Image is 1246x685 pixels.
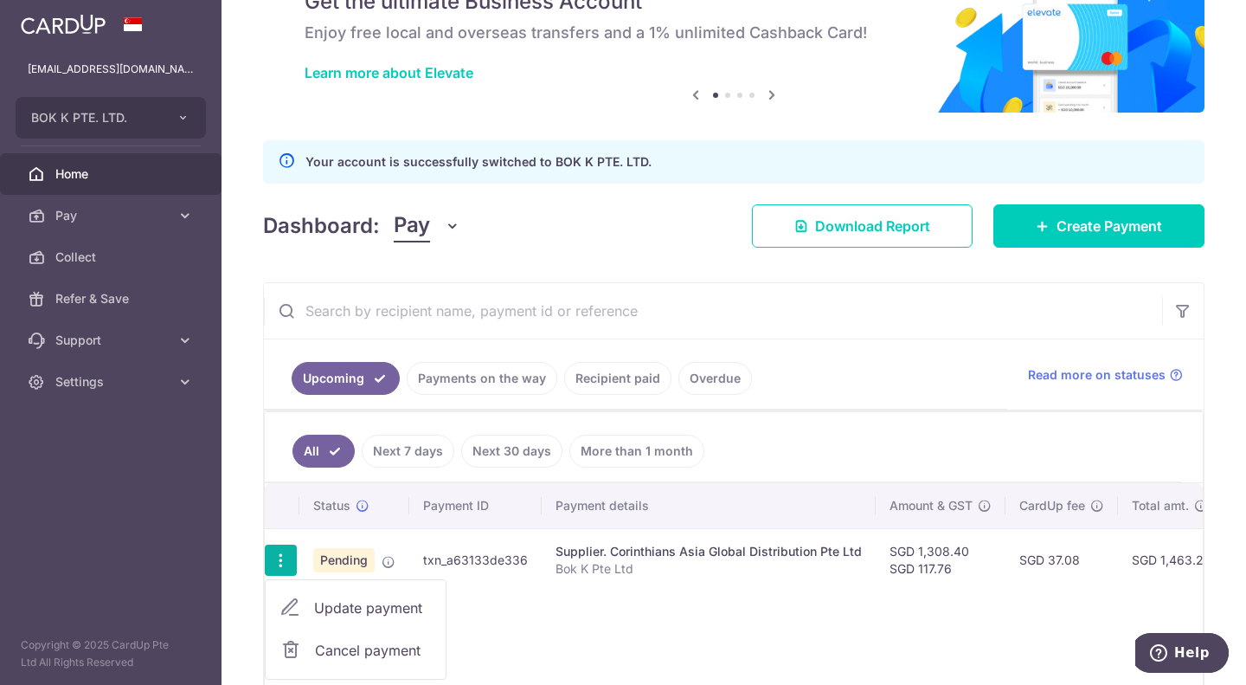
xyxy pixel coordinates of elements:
ul: Pay [265,579,446,680]
td: SGD 37.08 [1005,528,1118,591]
td: SGD 1,463.24 [1118,528,1225,591]
a: More than 1 month [569,435,704,468]
a: Download Report [752,204,973,248]
span: Support [55,332,170,349]
a: Next 7 days [362,435,454,468]
a: Create Payment [993,204,1204,248]
a: Payments on the way [407,362,557,395]
span: Help [39,12,74,28]
p: [EMAIL_ADDRESS][DOMAIN_NAME] [28,61,194,78]
div: Supplier. Corinthians Asia Global Distribution Pte Ltd [556,543,862,560]
a: Upcoming [292,362,400,395]
button: BOK K PTE. LTD. [16,97,206,139]
a: Next 30 days [461,435,562,468]
span: Pay [55,207,170,224]
span: Home [55,165,170,183]
a: All [292,435,355,468]
span: Collect [55,249,170,266]
th: Payment details [542,483,876,528]
span: Refer & Save [55,290,170,307]
button: Pay [394,210,460,242]
p: Bok K Pte Ltd [556,560,862,578]
span: CardUp fee [1019,497,1085,514]
iframe: Opens a widget where you can find more information [1135,633,1229,676]
img: CardUp [21,14,106,35]
span: Status [313,497,350,514]
a: Recipient paid [564,362,671,395]
td: txn_a63133de336 [409,528,542,591]
a: Read more on statuses [1028,366,1183,384]
a: Overdue [678,362,752,395]
span: Read more on statuses [1028,366,1166,384]
h4: Dashboard: [263,210,380,242]
span: Pay [394,210,430,242]
input: Search by recipient name, payment id or reference [264,283,1162,339]
a: Learn more about Elevate [305,64,473,81]
span: Total amt. [1132,497,1189,514]
td: SGD 1,308.40 SGD 117.76 [876,528,1005,591]
th: Payment ID [409,483,542,528]
span: BOK K PTE. LTD. [31,109,159,126]
span: Amount & GST [890,497,973,514]
span: Download Report [815,216,930,236]
span: Settings [55,373,170,391]
span: Pending [313,548,375,572]
h6: Enjoy free local and overseas transfers and a 1% unlimited Cashback Card! [305,23,1163,43]
span: Create Payment [1057,216,1162,236]
p: Your account is successfully switched to BOK K PTE. LTD. [305,152,652,172]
